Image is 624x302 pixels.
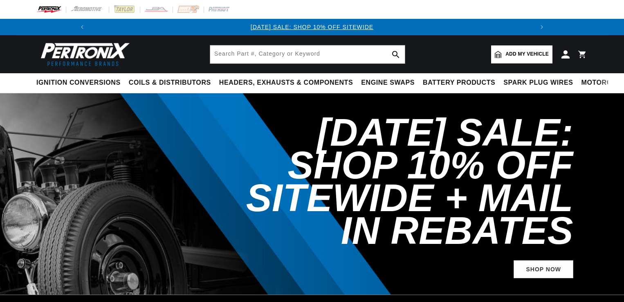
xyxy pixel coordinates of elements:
div: 1 of 3 [90,23,534,32]
summary: Headers, Exhausts & Components [215,73,357,92]
summary: Ignition Conversions [36,73,125,92]
summary: Coils & Distributors [125,73,215,92]
span: Headers, Exhausts & Components [219,79,353,87]
summary: Engine Swaps [357,73,419,92]
a: [DATE] SALE: SHOP 10% OFF SITEWIDE [251,24,373,30]
span: Ignition Conversions [36,79,121,87]
span: Battery Products [423,79,495,87]
button: Translation missing: en.sections.announcements.previous_announcement [74,19,90,35]
slideshow-component: Translation missing: en.sections.announcements.announcement_bar [16,19,608,35]
h2: [DATE] SALE: SHOP 10% OFF SITEWIDE + MAIL IN REBATES [224,116,573,247]
div: Announcement [90,23,534,32]
button: Translation missing: en.sections.announcements.next_announcement [534,19,550,35]
button: search button [387,45,405,63]
summary: Spark Plug Wires [499,73,577,92]
img: Pertronix [36,40,130,68]
span: Engine Swaps [361,79,415,87]
span: Spark Plug Wires [503,79,573,87]
summary: Battery Products [419,73,499,92]
a: Shop Now [514,260,573,279]
span: Add my vehicle [505,50,549,58]
span: Coils & Distributors [129,79,211,87]
a: Add my vehicle [491,45,552,63]
input: Search Part #, Category or Keyword [210,45,405,63]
